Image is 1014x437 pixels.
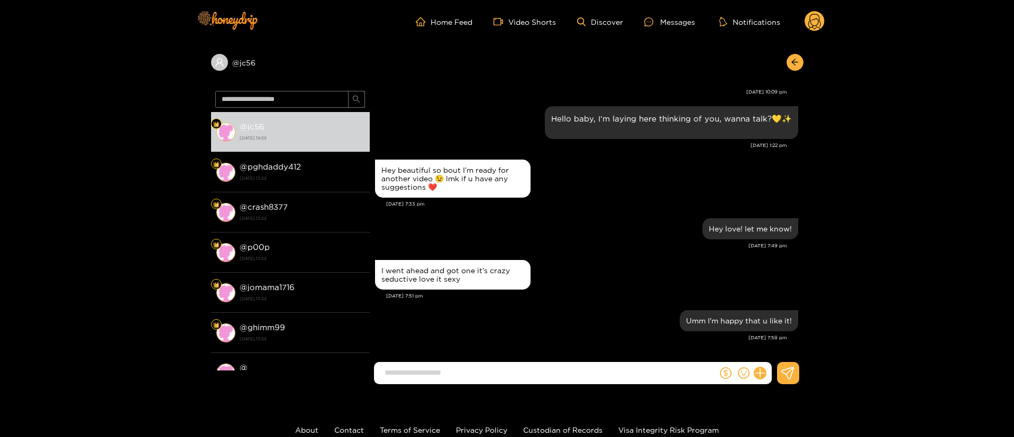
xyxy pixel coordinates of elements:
img: conversation [216,323,235,342]
strong: [DATE] 13:22 [240,334,364,343]
img: conversation [216,203,235,222]
div: [DATE] 7:51 pm [386,292,798,300]
button: dollar [718,365,734,381]
img: Fan Level [213,161,220,168]
img: conversation [216,243,235,262]
a: Terms of Service [380,426,440,434]
p: Hello baby, I’m laying here thinking of you, wanna talk?💛✨ [551,113,792,125]
img: Fan Level [213,121,220,127]
span: arrow-left [791,58,799,67]
a: Video Shorts [494,17,556,26]
div: Hey love! let me know! [709,225,792,233]
strong: [DATE] 13:22 [240,213,364,223]
button: search [348,91,365,108]
strong: [DATE] 13:22 [240,254,364,263]
a: Discover [577,17,623,26]
strong: @ crash8377 [240,202,288,211]
div: @jc56 [211,54,370,71]
img: Fan Level [213,282,220,288]
div: Sep. 18, 7:58 pm [680,310,798,331]
div: Messages [644,16,695,28]
a: Privacy Policy [456,426,507,434]
button: Notifications [716,16,783,27]
img: conversation [216,123,235,142]
div: Umm I'm happy that u like it! [686,317,792,325]
div: Hey beautiful so bout I’m ready for another video 😉 lmk if u have any suggestions ❤️ [381,166,524,191]
img: conversation [216,364,235,383]
span: smile [738,367,750,379]
strong: @ jc56 [240,122,264,131]
img: conversation [216,283,235,302]
div: Sep. 18, 7:49 pm [702,218,798,239]
div: I went ahead and got one it’s crazy seductive love it sexy [381,266,524,283]
img: conversation [216,163,235,182]
span: user [215,58,224,67]
span: search [352,95,360,104]
strong: @ p00p [240,243,270,252]
strong: [DATE] 19:58 [240,133,364,143]
strong: @ jomama1716 [240,283,295,292]
img: Fan Level [213,241,220,248]
div: [DATE] 7:49 pm [375,242,787,249]
div: [DATE] 7:58 pm [375,334,787,341]
div: [DATE] 1:22 pm [375,142,787,149]
div: Sep. 18, 7:33 pm [375,160,531,198]
strong: @ pghdaddy412 [240,162,301,171]
a: Custodian of Records [523,426,602,434]
div: [DATE] 10:09 pm [375,88,787,96]
span: dollar [720,367,732,379]
img: Fan Level [213,201,220,208]
button: arrow-left [787,54,803,71]
a: Visa Integrity Risk Program [618,426,719,434]
strong: [DATE] 13:22 [240,294,364,303]
span: video-camera [494,17,508,26]
img: Fan Level [213,322,220,328]
span: home [416,17,431,26]
strong: @ [240,363,248,372]
a: About [295,426,318,434]
a: Contact [334,426,364,434]
strong: [DATE] 13:22 [240,173,364,183]
strong: @ ghimm99 [240,323,285,332]
div: [DATE] 7:33 pm [386,200,798,208]
div: Sep. 18, 1:22 pm [545,106,798,139]
a: Home Feed [416,17,472,26]
div: Sep. 18, 7:51 pm [375,260,531,290]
